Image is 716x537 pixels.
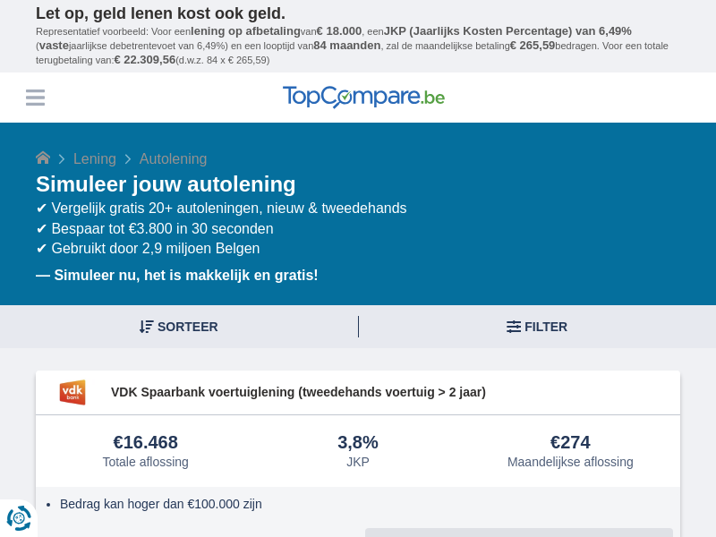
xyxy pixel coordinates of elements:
[114,53,175,66] span: € 22.309,56
[102,455,189,469] div: Totale aflossing
[337,433,379,453] div: 3,8%
[111,383,673,401] span: VDK Spaarbank voertuiglening (tweedehands voertuig > 2 jaar)
[313,38,380,52] span: 84 maanden
[36,170,680,199] h1: Simuleer jouw autolening
[191,24,301,38] span: lening op afbetaling
[39,38,69,52] span: vaste
[36,268,319,283] b: — Simuleer nu, het is makkelijk en gratis!
[510,38,556,52] span: € 265,59
[550,433,591,453] div: €274
[140,151,208,166] span: Autolening
[21,84,48,111] button: Menu
[317,24,362,38] span: € 18.000
[43,378,102,407] img: product.pl.alt VDK bank
[36,151,50,166] a: Home
[60,495,667,513] li: Bedrag kan hoger dan €100.000 zijn
[114,433,178,453] div: €16.468
[524,320,567,333] span: Filter
[346,455,370,469] div: JKP
[36,4,680,24] p: Let op, geld lenen kost ook geld.
[36,24,680,68] p: Representatief voorbeeld: Voor een van , een ( jaarlijkse debetrentevoet van 6,49%) en een loopti...
[384,24,632,38] span: JKP (Jaarlijks Kosten Percentage) van 6,49%
[507,455,634,469] div: Maandelijkse aflossing
[73,151,116,166] a: Lening
[283,86,445,109] img: TopCompare
[36,199,680,260] div: ✔ Vergelijk gratis 20+ autoleningen, nieuw & tweedehands ✔ Bespaar tot €3.800 in 30 seconden ✔ Ge...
